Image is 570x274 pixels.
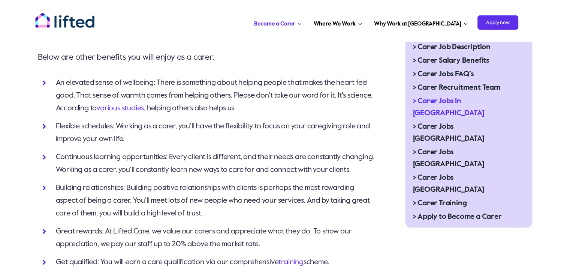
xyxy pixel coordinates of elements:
[56,77,375,115] p: An elevated sense of wellbeing: There is something about helping people that makes the heart feel...
[405,210,520,224] a: > Apply to Become a Carer
[405,54,520,68] a: > Carer Salary Benefits
[56,225,375,251] div: Great rewards: At Lifted Care, we value our carers and appreciate what they do. To show our appre...
[413,197,467,209] span: > Carer Training
[405,171,520,197] a: > Carer Jobs [GEOGRAPHIC_DATA]
[405,95,520,120] a: > Carer Jobs In [GEOGRAPHIC_DATA]
[38,53,214,62] span: Below are other benefits you will enjoy as a carer:
[252,11,304,34] a: Become a Carer
[413,211,502,223] span: > Apply to Become a Carer
[254,18,295,30] span: Become a Carer
[311,11,364,34] a: Where We Work
[374,18,461,30] span: Why Work at [GEOGRAPHIC_DATA]
[405,197,520,210] a: > Carer Training
[56,256,375,269] p: Get qualified: You will earn a care qualification via our comprehensive scheme.
[405,68,520,81] a: > Carer Jobs FAQ’s
[413,121,513,145] span: > Carer Jobs [GEOGRAPHIC_DATA]
[413,95,513,119] span: > Carer Jobs In [GEOGRAPHIC_DATA]
[278,259,303,266] a: training
[413,146,513,170] span: > Carer Jobs [GEOGRAPHIC_DATA]
[413,68,474,80] span: > Carer Jobs FAQ’s
[56,120,375,146] div: Flexible schedules: Working as a carer, you'll have the flexibility to focus on your caregiving r...
[477,11,518,34] a: Apply now
[413,82,500,94] span: > Carer Recruitment Team
[56,151,375,176] div: Continuous learning opportunities: Every client is different, and their needs are constantly chan...
[413,55,489,67] span: > Carer Salary Benefits
[405,14,520,224] nav: Jobs Menu
[405,41,520,54] a: > Carer Job Description
[56,182,375,220] div: Building relationships: Building positive relationships with clients is perhaps the most rewardin...
[405,120,520,146] a: > Carer Jobs [GEOGRAPHIC_DATA]
[413,41,491,53] span: > Carer Job Description
[372,11,470,34] a: Why Work at [GEOGRAPHIC_DATA]
[153,11,518,34] nav: Carer Jobs Menu
[35,12,95,20] a: lifted-logo
[405,81,520,95] a: > Carer Recruitment Team
[413,172,513,196] span: > Carer Jobs [GEOGRAPHIC_DATA]
[405,146,520,171] a: > Carer Jobs [GEOGRAPHIC_DATA]
[477,15,518,30] span: Apply now
[96,105,144,112] a: various studies
[314,18,356,30] span: Where We Work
